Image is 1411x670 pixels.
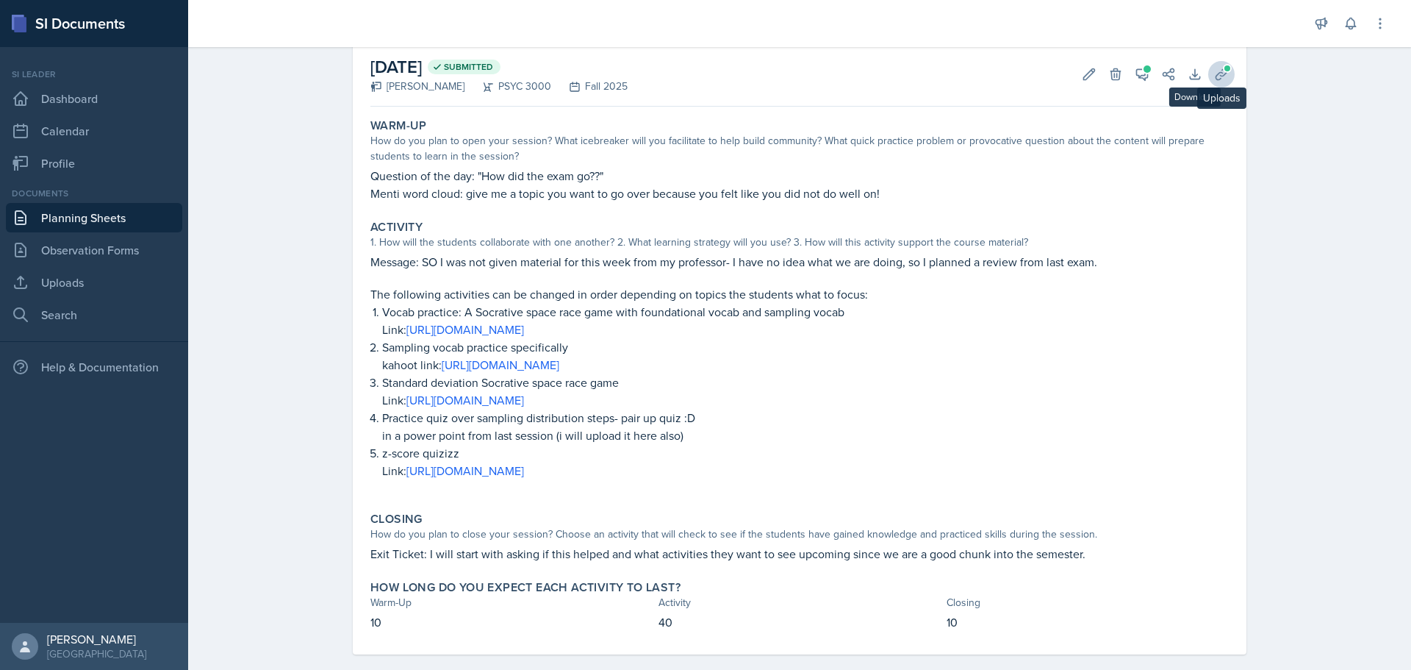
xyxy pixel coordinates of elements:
[382,462,1229,480] p: Link:
[370,54,628,80] h2: [DATE]
[464,79,551,94] div: PSYC 3000
[6,300,182,329] a: Search
[6,149,182,178] a: Profile
[382,427,1229,444] p: in a power point from last session (i will upload it here also)
[382,321,1229,338] p: Link:
[406,463,524,479] a: [URL][DOMAIN_NAME]
[947,595,1229,610] div: Closing
[1182,61,1208,88] button: Download
[370,595,653,610] div: Warm-Up
[382,356,1229,374] p: kahoot link:
[370,253,1229,271] p: Message: SO I was not given material for this week from my professor- I have no idea what we are ...
[658,595,941,610] div: Activity
[370,613,653,631] p: 10
[1208,61,1235,88] button: Uploads
[6,268,182,297] a: Uploads
[370,545,1229,563] p: Exit Ticket: I will start with asking if this helped and what activities they want to see upcomin...
[6,352,182,382] div: Help & Documentation
[370,235,1229,250] div: 1. How will the students collaborate with one another? 2. What learning strategy will you use? 3....
[370,118,427,133] label: Warm-Up
[382,374,1229,391] p: Standard deviation Socrative space race game
[47,646,146,661] div: [GEOGRAPHIC_DATA]
[382,391,1229,409] p: Link:
[382,409,1229,427] p: Practice quiz over sampling distribution steps- pair up quiz :D
[382,303,1229,321] p: Vocab practice: A Socrative space race game with foundational vocab and sampling vocab
[6,235,182,265] a: Observation Forms
[370,79,464,94] div: [PERSON_NAME]
[370,185,1229,202] p: Menti word cloud: give me a topic you want to go over because you felt like you did not do well on!​
[6,187,182,200] div: Documents
[370,133,1229,164] div: How do you plan to open your session? What icebreaker will you facilitate to help build community...
[947,613,1229,631] p: 10
[370,512,423,527] label: Closing
[6,116,182,146] a: Calendar
[658,613,941,631] p: 40
[370,285,1229,303] p: The following activities can be changed in order depending on topics the students what to focus:
[406,321,524,338] a: [URL][DOMAIN_NAME]
[442,357,559,373] a: [URL][DOMAIN_NAME]
[370,167,1229,185] p: Question of the day: "How did the exam go??"​
[406,392,524,408] a: [URL][DOMAIN_NAME]
[382,444,1229,462] p: z-score quizizz
[382,338,1229,356] p: Sampling vocab practice specifically
[6,68,182,81] div: Si leader
[370,580,681,595] label: How long do you expect each activity to last?
[6,84,182,113] a: Dashboard
[6,203,182,232] a: Planning Sheets
[47,632,146,646] div: [PERSON_NAME]
[444,61,493,73] span: Submitted
[370,527,1229,542] div: How do you plan to close your session? Choose an activity that will check to see if the students ...
[551,79,628,94] div: Fall 2025
[370,220,423,235] label: Activity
